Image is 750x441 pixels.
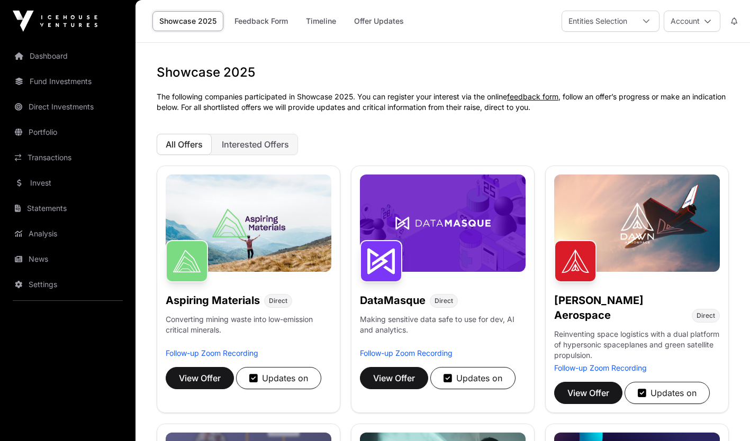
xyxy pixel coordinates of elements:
[444,372,502,384] div: Updates on
[8,44,127,68] a: Dashboard
[8,273,127,296] a: Settings
[507,92,558,101] a: feedback form
[373,372,415,384] span: View Offer
[554,329,720,363] p: Reinventing space logistics with a dual platform of hypersonic spaceplanes and green satellite pr...
[152,11,223,31] a: Showcase 2025
[360,314,526,348] p: Making sensitive data safe to use for dev, AI and analytics.
[179,372,221,384] span: View Offer
[166,240,208,282] img: Aspiring Materials
[435,297,453,305] span: Direct
[638,387,697,399] div: Updates on
[8,121,127,144] a: Portfolio
[299,11,343,31] a: Timeline
[8,197,127,220] a: Statements
[157,134,212,155] button: All Offers
[8,70,127,93] a: Fund Investments
[249,372,308,384] div: Updates on
[166,139,203,150] span: All Offers
[554,293,688,323] h1: [PERSON_NAME] Aerospace
[8,171,127,195] a: Invest
[157,91,729,113] p: The following companies participated in Showcase 2025. You can register your interest via the onl...
[8,247,127,271] a: News
[8,95,127,118] a: Direct Investments
[228,11,295,31] a: Feedback Form
[360,348,453,357] a: Follow-up Zoom Recording
[166,348,258,357] a: Follow-up Zoom Recording
[166,314,331,348] p: Converting mining waste into low-emission critical minerals.
[347,11,411,31] a: Offer Updates
[360,174,526,272] img: DataMasque-Banner.jpg
[554,382,622,404] button: View Offer
[697,311,715,320] span: Direct
[360,367,428,389] button: View Offer
[567,387,609,399] span: View Offer
[625,382,710,404] button: Updates on
[8,146,127,169] a: Transactions
[269,297,287,305] span: Direct
[166,174,331,272] img: Aspiring-Banner.jpg
[166,293,260,308] h1: Aspiring Materials
[213,134,298,155] button: Interested Offers
[236,367,321,389] button: Updates on
[13,11,97,32] img: Icehouse Ventures Logo
[157,64,729,81] h1: Showcase 2025
[222,139,289,150] span: Interested Offers
[664,11,720,32] button: Account
[360,293,426,308] h1: DataMasque
[697,390,750,441] iframe: Chat Widget
[8,222,127,245] a: Analysis
[554,174,720,272] img: Dawn-Banner.jpg
[360,240,402,282] img: DataMasque
[554,363,647,372] a: Follow-up Zoom Recording
[554,240,597,282] img: Dawn Aerospace
[562,11,634,31] div: Entities Selection
[166,367,234,389] button: View Offer
[430,367,516,389] button: Updates on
